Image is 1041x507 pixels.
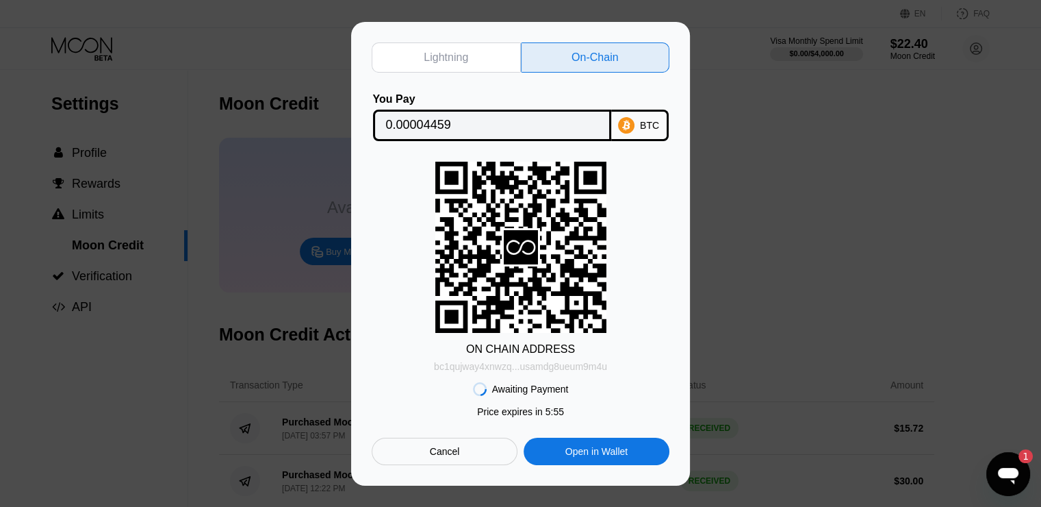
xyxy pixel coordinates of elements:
div: bc1qujway4xnwzq...usamdg8ueum9m4u [434,361,607,372]
span: 5 : 55 [545,406,564,417]
div: On-Chain [571,51,618,64]
div: bc1qujway4xnwzq...usamdg8ueum9m4u [434,356,607,372]
div: Awaiting Payment [492,384,569,395]
div: Lightning [372,42,521,73]
iframe: Кнопка, открывающая окно обмена сообщениями; 1 непрочитанное сообщение [986,452,1030,496]
div: Open in Wallet [565,445,628,458]
div: Cancel [372,438,517,465]
div: On-Chain [521,42,670,73]
div: Open in Wallet [524,438,669,465]
div: ON CHAIN ADDRESS [466,343,575,356]
div: BTC [640,120,659,131]
div: Price expires in [477,406,564,417]
div: You Pay [373,93,611,106]
div: Lightning [424,51,468,64]
div: You PayBTC [372,93,669,141]
div: Cancel [430,445,460,458]
iframe: Число непрочитанных сообщений [1005,449,1033,463]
